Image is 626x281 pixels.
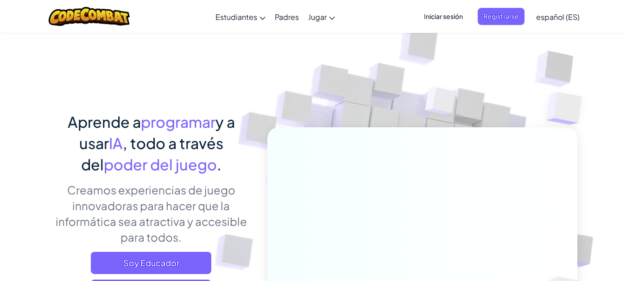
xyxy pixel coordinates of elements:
[104,155,217,174] span: poder del juego
[308,12,327,22] span: Jugar
[217,155,221,174] span: .
[81,134,223,174] span: , todo a través del
[531,4,584,29] a: español (ES)
[407,69,474,138] img: Overlap cubes
[49,7,130,26] img: CodeCombat logo
[270,4,304,29] a: Padres
[109,134,123,152] span: IA
[49,182,253,245] p: Creamos experiencias de juego innovadoras para hacer que la informática sea atractiva y accesible...
[304,4,340,29] a: Jugar
[478,8,525,25] button: Registrarse
[418,8,468,25] button: Iniciar sesión
[141,112,215,131] span: programar
[215,12,257,22] span: Estudiantes
[91,252,211,274] a: Soy Educador
[68,112,141,131] span: Aprende a
[528,69,608,148] img: Overlap cubes
[536,12,580,22] span: español (ES)
[211,4,270,29] a: Estudiantes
